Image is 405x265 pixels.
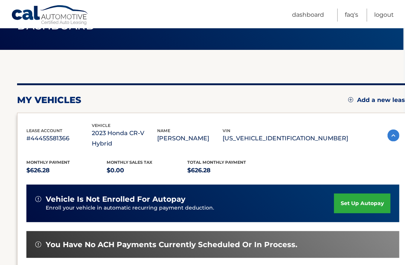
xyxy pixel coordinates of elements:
[345,9,358,22] a: FAQ's
[223,128,230,133] span: vin
[374,9,394,22] a: Logout
[157,128,170,133] span: name
[35,242,41,248] img: alert-white.svg
[26,165,107,176] p: $626.28
[157,133,223,144] p: [PERSON_NAME]
[334,194,391,213] a: set up autopay
[26,160,70,165] span: Monthly Payment
[223,133,348,144] p: [US_VEHICLE_IDENTIFICATION_NUMBER]
[187,160,246,165] span: Total Monthly Payment
[26,133,92,144] p: #44455581366
[92,128,157,149] p: 2023 Honda CR-V Hybrid
[17,95,81,106] h2: my vehicles
[35,196,41,202] img: alert-white.svg
[348,97,353,102] img: add.svg
[292,9,324,22] a: Dashboard
[92,123,110,128] span: vehicle
[46,204,334,212] p: Enroll your vehicle in automatic recurring payment deduction.
[388,130,399,141] img: accordion-active.svg
[26,128,62,133] span: lease account
[107,160,153,165] span: Monthly sales Tax
[46,195,185,204] span: vehicle is not enrolled for autopay
[107,165,188,176] p: $0.00
[11,5,89,26] a: Cal Automotive
[46,240,297,249] span: You have no ACH payments currently scheduled or in process.
[187,165,268,176] p: $626.28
